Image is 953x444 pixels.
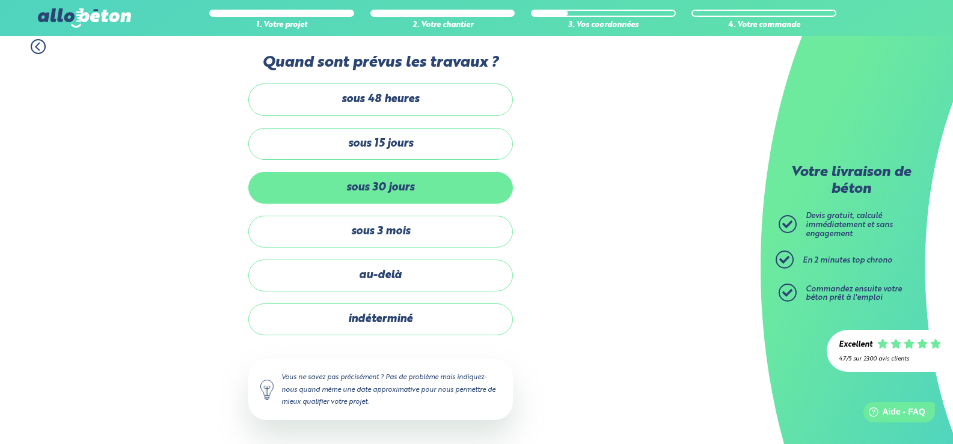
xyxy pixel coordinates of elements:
[839,356,941,362] div: 4.7/5 sur 2300 avis clients
[691,21,836,30] div: 4. Votre commande
[248,84,513,115] label: sous 48 heures
[803,257,892,264] span: En 2 minutes top chrono
[806,285,902,302] span: Commandez ensuite votre béton prêt à l'emploi
[248,216,513,248] label: sous 3 mois
[248,260,513,291] label: au-delà
[248,303,513,335] label: indéterminé
[839,341,872,350] div: Excellent
[248,54,513,71] label: Quand sont prévus les travaux ?
[248,128,513,160] label: sous 15 jours
[782,165,920,198] p: Votre livraison de béton
[209,21,354,30] div: 1. Votre projet
[531,21,676,30] div: 3. Vos coordonnées
[248,359,513,419] div: Vous ne savez pas précisément ? Pas de problème mais indiquez-nous quand même une date approximat...
[370,21,515,30] div: 2. Votre chantier
[806,212,893,237] span: Devis gratuit, calculé immédiatement et sans engagement
[248,172,513,204] label: sous 30 jours
[846,397,940,431] iframe: Help widget launcher
[38,8,130,28] img: allobéton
